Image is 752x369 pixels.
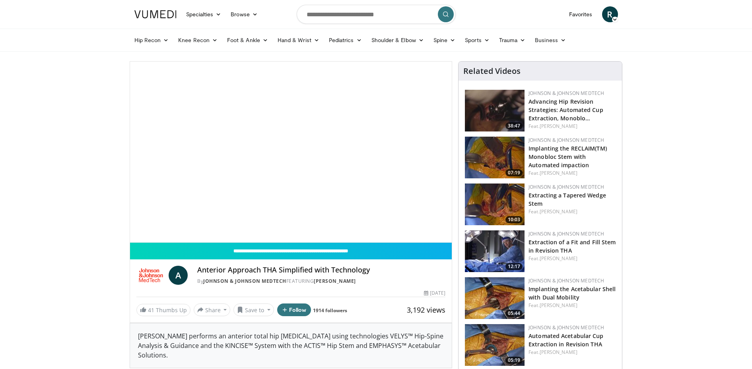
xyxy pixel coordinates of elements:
a: 07:19 [465,137,525,178]
a: Johnson & Johnson MedTech [529,277,604,284]
div: Feat. [529,170,616,177]
a: Hip Recon [130,32,174,48]
a: Johnson & Johnson MedTech [529,230,604,237]
span: 41 [148,306,154,314]
div: Feat. [529,302,616,309]
div: [PERSON_NAME] performs an anterior total hip [MEDICAL_DATA] using technologies VELYS™ Hip-Spine A... [130,323,452,368]
span: 12:17 [505,263,523,270]
a: [PERSON_NAME] [540,349,577,355]
a: Hand & Wrist [273,32,324,48]
a: 1914 followers [313,307,347,314]
a: Johnson & Johnson MedTech [529,90,604,97]
a: 05:44 [465,277,525,319]
img: Johnson & Johnson MedTech [136,266,166,285]
a: 41 Thumbs Up [136,304,190,316]
img: 9f1a5b5d-2ba5-4c40-8e0c-30b4b8951080.150x105_q85_crop-smart_upscale.jpg [465,90,525,131]
a: [PERSON_NAME] [540,170,577,176]
a: [PERSON_NAME] [540,255,577,262]
a: Johnson & Johnson MedTech [203,278,286,284]
a: Implanting the Acetabular Shell with Dual Mobility [529,285,616,301]
span: 3,192 views [407,305,445,315]
a: [PERSON_NAME] [540,302,577,309]
a: Business [530,32,571,48]
a: A [169,266,188,285]
a: Sports [460,32,494,48]
video-js: Video Player [130,62,452,243]
a: Johnson & Johnson MedTech [529,184,604,190]
a: Favorites [564,6,597,22]
a: Implanting the RECLAIM(TM) Monobloc Stem with Automated impaction [529,145,607,169]
a: 38:47 [465,90,525,131]
a: [PERSON_NAME] [314,278,356,284]
a: Spine [429,32,460,48]
img: 82aed312-2a25-4631-ae62-904ce62d2708.150x105_q85_crop-smart_upscale.jpg [465,230,525,272]
a: 05:19 [465,324,525,366]
h4: Related Videos [463,66,521,76]
a: Extraction of a Fit and Fill Stem in Revision THA [529,238,616,254]
input: Search topics, interventions [297,5,456,24]
span: 05:19 [505,357,523,364]
img: d5b2f4bf-f70e-4130-8279-26f7233142ac.150x105_q85_crop-smart_upscale.jpg [465,324,525,366]
div: Feat. [529,123,616,130]
a: [PERSON_NAME] [540,123,577,129]
h4: Anterior Approach THA Simplified with Technology [197,266,445,274]
img: VuMedi Logo [134,10,177,18]
a: Shoulder & Elbow [367,32,429,48]
a: Advancing Hip Revision Strategies: Automated Cup Extraction, Monoblo… [529,98,603,122]
a: Specialties [181,6,226,22]
div: By FEATURING [197,278,445,285]
a: Browse [226,6,262,22]
a: Johnson & Johnson MedTech [529,137,604,143]
img: ffc33e66-92ed-4f11-95c4-0a160745ec3c.150x105_q85_crop-smart_upscale.jpg [465,137,525,178]
span: 38:47 [505,122,523,129]
div: [DATE] [424,290,445,297]
img: 0b84e8e2-d493-4aee-915d-8b4f424ca292.150x105_q85_crop-smart_upscale.jpg [465,184,525,225]
a: Knee Recon [173,32,222,48]
button: Share [194,303,231,316]
div: Feat. [529,349,616,356]
span: 10:03 [505,216,523,223]
a: Trauma [494,32,530,48]
span: 07:19 [505,169,523,176]
a: Extracting a Tapered Wedge Stem [529,191,606,207]
div: Feat. [529,208,616,215]
a: Pediatrics [324,32,367,48]
a: R [602,6,618,22]
div: Feat. [529,255,616,262]
button: Save to [233,303,274,316]
a: Johnson & Johnson MedTech [529,324,604,331]
a: Automated Acetabular Cup Extraction in Revision THA [529,332,603,348]
a: Foot & Ankle [222,32,273,48]
button: Follow [277,303,311,316]
span: 05:44 [505,310,523,317]
a: 10:03 [465,184,525,225]
img: 9c1ab193-c641-4637-bd4d-10334871fca9.150x105_q85_crop-smart_upscale.jpg [465,277,525,319]
a: [PERSON_NAME] [540,208,577,215]
a: 12:17 [465,230,525,272]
